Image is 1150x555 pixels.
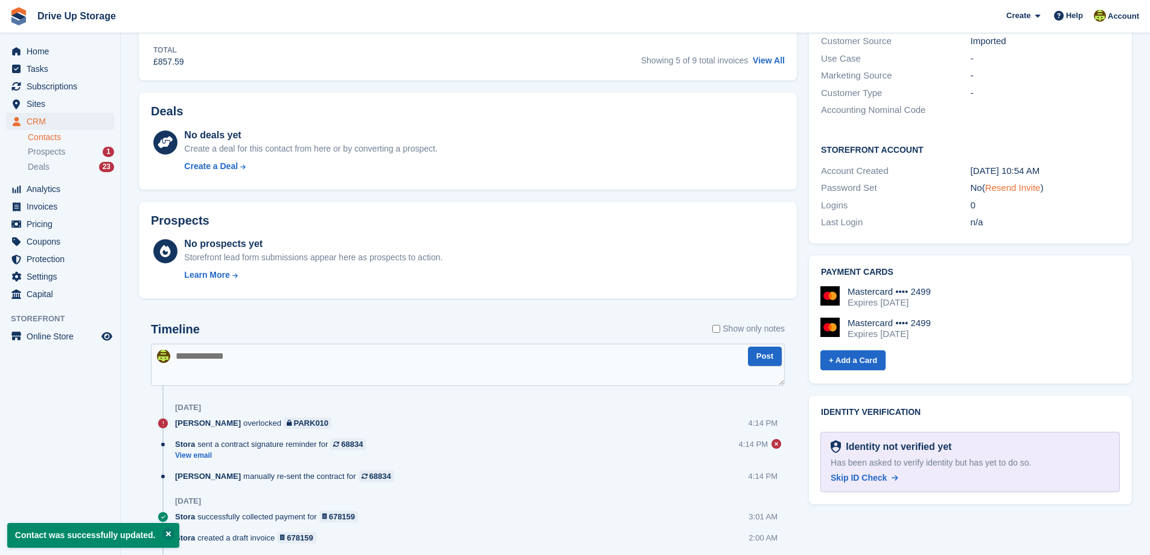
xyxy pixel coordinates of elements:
h2: Storefront Account [821,143,1120,155]
img: stora-icon-8386f47178a22dfd0bd8f6a31ec36ba5ce8667c1dd55bd0f319d3a0aa187defe.svg [10,7,28,25]
span: Pricing [27,216,99,233]
span: Stora [175,438,195,450]
a: Create a Deal [184,160,437,173]
img: Mastercard Logo [820,286,840,306]
span: Deals [28,161,50,173]
div: 68834 [369,470,391,482]
div: [DATE] 10:54 AM [971,164,1120,178]
a: PARK010 [284,417,331,429]
div: Imported [971,34,1120,48]
a: Preview store [100,329,114,344]
span: Tasks [27,60,99,77]
a: menu [6,181,114,197]
div: Expires [DATE] [848,297,931,308]
span: Skip ID Check [831,473,887,483]
span: Account [1108,10,1139,22]
div: No deals yet [184,128,437,143]
img: Lindsay Dawes [1094,10,1106,22]
a: menu [6,60,114,77]
div: Has been asked to verify identity but has yet to do so. [831,457,1110,469]
span: Protection [27,251,99,268]
div: Marketing Source [821,69,970,83]
div: Mastercard •••• 2499 [848,286,931,297]
span: Showing 5 of 9 total invoices [641,56,748,65]
div: Storefront lead form submissions appear here as prospects to action. [184,251,442,264]
div: - [971,86,1120,100]
div: PARK010 [294,417,329,429]
div: 1 [103,147,114,157]
h2: Identity verification [821,408,1120,417]
div: Logins [821,199,970,213]
span: Stora [175,532,195,544]
h2: Prospects [151,214,209,228]
div: Account Created [821,164,970,178]
div: sent a contract signature reminder for [175,438,372,450]
a: 68834 [359,470,394,482]
div: - [971,52,1120,66]
span: Sites [27,95,99,112]
div: 23 [99,162,114,172]
div: No prospects yet [184,237,442,251]
span: Coupons [27,233,99,250]
div: 3:01 AM [749,511,778,522]
h2: Payment cards [821,268,1120,277]
p: Contact was successfully updated. [7,523,179,548]
div: No [971,181,1120,195]
img: Lindsay Dawes [157,350,170,363]
a: Drive Up Storage [33,6,121,26]
div: 4:14 PM [749,470,778,482]
img: Identity Verification Ready [831,440,841,454]
span: Help [1066,10,1083,22]
span: Stora [175,511,195,522]
div: Customer Type [821,86,970,100]
img: Mastercard Logo [820,318,840,337]
div: Accounting Nominal Code [821,103,970,117]
div: successfully collected payment for [175,511,364,522]
span: Subscriptions [27,78,99,95]
a: menu [6,198,114,215]
a: menu [6,216,114,233]
a: Prospects 1 [28,146,114,158]
a: menu [6,43,114,60]
div: manually re-sent the contract for [175,470,400,482]
div: overlocked [175,417,337,429]
a: menu [6,251,114,268]
a: menu [6,328,114,345]
a: menu [6,113,114,130]
div: Identity not verified yet [841,440,951,454]
span: Analytics [27,181,99,197]
div: Use Case [821,52,970,66]
a: menu [6,286,114,303]
span: Storefront [11,313,120,325]
a: menu [6,95,114,112]
div: [DATE] [175,403,201,412]
span: [PERSON_NAME] [175,417,241,429]
a: Resend Invite [985,182,1041,193]
span: Capital [27,286,99,303]
div: [DATE] [175,496,201,506]
div: 4:14 PM [739,438,768,450]
a: View email [175,451,372,461]
span: Create [1006,10,1030,22]
a: 678159 [277,532,316,544]
span: Home [27,43,99,60]
label: Show only notes [712,322,785,335]
div: - [971,69,1120,83]
a: + Add a Card [820,350,886,370]
input: Show only notes [712,322,720,335]
button: Post [748,347,782,367]
a: menu [6,268,114,285]
div: 68834 [341,438,363,450]
div: Create a deal for this contact from here or by converting a prospect. [184,143,437,155]
div: 2:00 AM [749,532,778,544]
div: 0 [971,199,1120,213]
div: Expires [DATE] [848,329,931,339]
div: Learn More [184,269,229,281]
a: 68834 [330,438,366,450]
a: menu [6,233,114,250]
span: [PERSON_NAME] [175,470,241,482]
a: Deals 23 [28,161,114,173]
a: menu [6,78,114,95]
h2: Timeline [151,322,200,336]
div: Total [153,45,184,56]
